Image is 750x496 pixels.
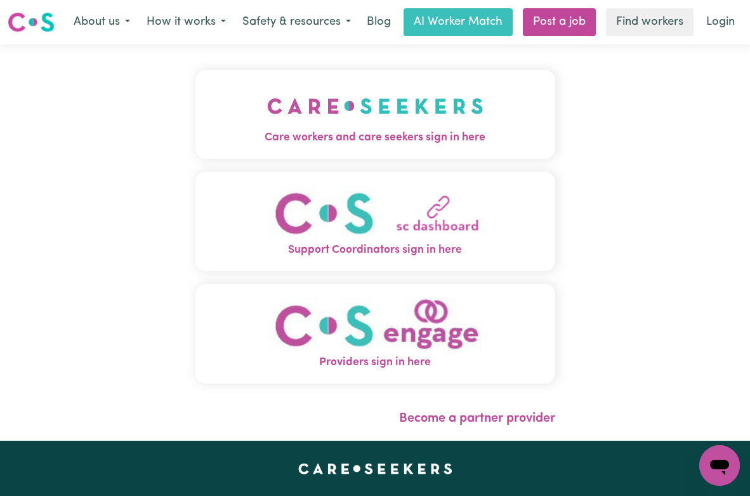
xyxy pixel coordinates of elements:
[195,130,555,146] span: Care workers and care seekers sign in here
[399,412,555,425] a: Become a partner provider
[65,9,138,36] button: About us
[359,8,398,36] a: Blog
[195,70,555,159] button: Care workers and care seekers sign in here
[195,354,555,371] span: Providers sign in here
[699,8,742,36] a: Login
[699,445,740,486] iframe: Button to launch messaging window
[195,242,555,258] span: Support Coordinators sign in here
[138,9,234,36] button: How it works
[8,8,55,37] a: Careseekers logo
[195,171,555,271] button: Support Coordinators sign in here
[8,11,55,34] img: Careseekers logo
[298,464,452,474] a: Careseekers home page
[234,9,359,36] button: Safety & resources
[195,284,555,384] button: Providers sign in here
[523,8,596,36] a: Post a job
[404,8,513,36] a: AI Worker Match
[606,8,694,36] a: Find workers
